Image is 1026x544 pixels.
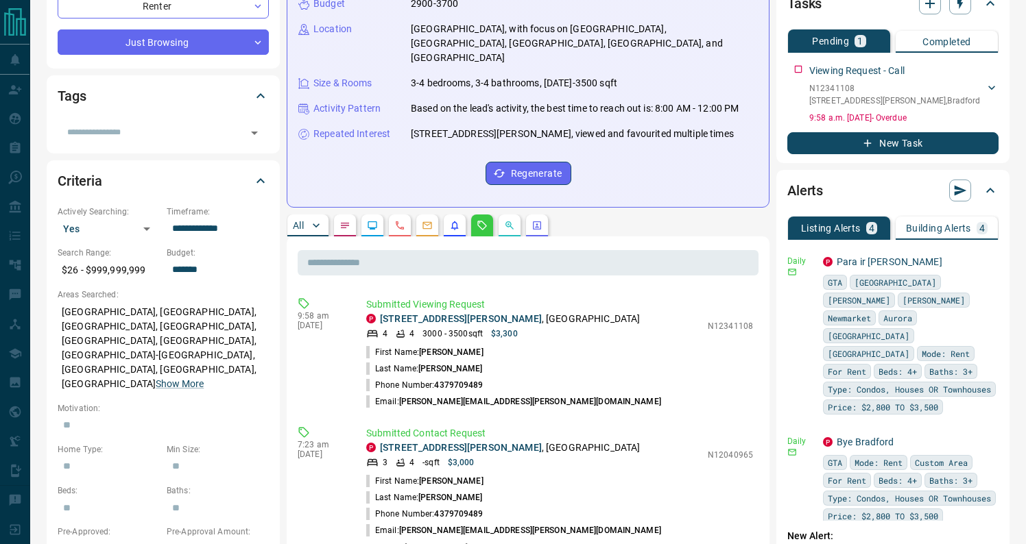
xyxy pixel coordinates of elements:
p: First Name: [366,346,484,358]
div: Tags [58,79,269,112]
p: Based on the lead's activity, the best time to reach out is: 8:00 AM - 12:00 PM [411,101,739,116]
span: Baths: 3+ [929,473,973,487]
span: Baths: 3+ [929,364,973,378]
svg: Agent Actions [532,220,542,231]
span: Aurora [883,311,912,325]
p: 4 [383,327,387,340]
p: Motivation: [58,402,269,415]
svg: Lead Browsing Activity [367,220,378,231]
p: [STREET_ADDRESS][PERSON_NAME] , Bradford [809,95,980,107]
div: Just Browsing [58,29,269,55]
p: 3 [383,456,387,469]
p: 3000 - 3500 sqft [422,327,483,340]
a: [STREET_ADDRESS][PERSON_NAME] [380,313,542,324]
p: All [293,221,304,230]
button: Regenerate [486,162,571,185]
p: Actively Searching: [58,206,160,218]
span: Type: Condos, Houses OR Townhouses [828,382,991,396]
p: [GEOGRAPHIC_DATA], [GEOGRAPHIC_DATA], [GEOGRAPHIC_DATA], [GEOGRAPHIC_DATA], [GEOGRAPHIC_DATA], [G... [58,301,269,395]
p: Pre-Approval Amount: [167,526,269,538]
span: [GEOGRAPHIC_DATA] [855,275,936,289]
p: 4 [979,223,985,233]
p: N12341108 [809,82,980,95]
div: property.ca [366,443,376,452]
a: Bye Bradford [837,436,894,447]
p: Completed [922,37,971,47]
p: Repeated Interest [313,127,390,141]
svg: Calls [394,220,405,231]
p: First Name: [366,475,484,487]
span: GTA [828,456,842,469]
svg: Email [787,267,797,277]
div: Yes [58,218,160,240]
p: Listing Alerts [801,223,861,233]
p: [DATE] [298,449,346,459]
svg: Listing Alerts [449,220,460,231]
span: 4379709489 [434,509,483,519]
span: [PERSON_NAME][EMAIL_ADDRESS][PERSON_NAME][DOMAIN_NAME] [399,397,661,406]
p: Submitted Contact Request [366,426,753,441]
span: Beds: 4+ [879,364,917,378]
span: Custom Area [915,456,968,469]
p: Timeframe: [167,206,269,218]
span: [PERSON_NAME] [903,293,965,307]
p: 4 [409,456,414,469]
p: $26 - $999,999,999 [58,259,160,282]
p: Activity Pattern [313,101,381,116]
span: [PERSON_NAME] [828,293,890,307]
h2: Alerts [787,180,823,201]
span: Type: Condos, Houses OR Townhouses [828,491,991,505]
svg: Notes [339,220,350,231]
span: 4379709489 [434,380,483,390]
p: N12040965 [708,449,753,461]
p: , [GEOGRAPHIC_DATA] [380,441,640,455]
h2: Criteria [58,170,102,192]
p: Daily [787,435,815,447]
p: Location [313,22,352,36]
span: For Rent [828,364,866,378]
p: Building Alerts [906,223,971,233]
span: [GEOGRAPHIC_DATA] [828,329,909,343]
span: Newmarket [828,311,871,325]
svg: Opportunities [504,220,515,231]
p: 9:58 am [298,311,346,321]
span: Mode: Rent [855,456,903,469]
svg: Email [787,447,797,457]
div: property.ca [823,437,833,447]
span: Price: $2,800 TO $3,500 [828,509,938,523]
a: [STREET_ADDRESS][PERSON_NAME] [380,442,542,453]
button: New Task [787,132,999,154]
p: 7:23 am [298,440,346,449]
p: Pending [812,36,849,46]
p: Baths: [167,484,269,497]
span: [GEOGRAPHIC_DATA] [828,347,909,360]
p: Pre-Approved: [58,526,160,538]
p: New Alert: [787,529,999,543]
p: Beds: [58,484,160,497]
p: - sqft [422,456,440,469]
p: Areas Searched: [58,288,269,301]
p: Search Range: [58,247,160,259]
p: Email: [366,524,661,536]
p: $3,000 [448,456,475,469]
p: 1 [857,36,863,46]
button: Show More [156,377,204,391]
a: Para ir [PERSON_NAME] [837,256,942,267]
svg: Emails [422,220,433,231]
p: Last Name: [366,362,483,375]
p: [STREET_ADDRESS][PERSON_NAME], viewed and favourited multiple times [411,127,734,141]
div: property.ca [823,257,833,267]
svg: Requests [477,220,488,231]
span: [PERSON_NAME] [419,347,483,357]
p: , [GEOGRAPHIC_DATA] [380,312,640,326]
span: Beds: 4+ [879,473,917,487]
span: Price: $2,800 TO $3,500 [828,400,938,414]
p: 4 [409,327,414,340]
p: Min Size: [167,443,269,456]
p: Daily [787,255,815,267]
p: 3-4 bedrooms, 3-4 bathrooms, [DATE]-3500 sqft [411,76,617,90]
span: GTA [828,275,842,289]
span: [PERSON_NAME] [418,493,482,502]
span: [PERSON_NAME] [418,364,482,373]
p: N12341108 [708,320,753,332]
